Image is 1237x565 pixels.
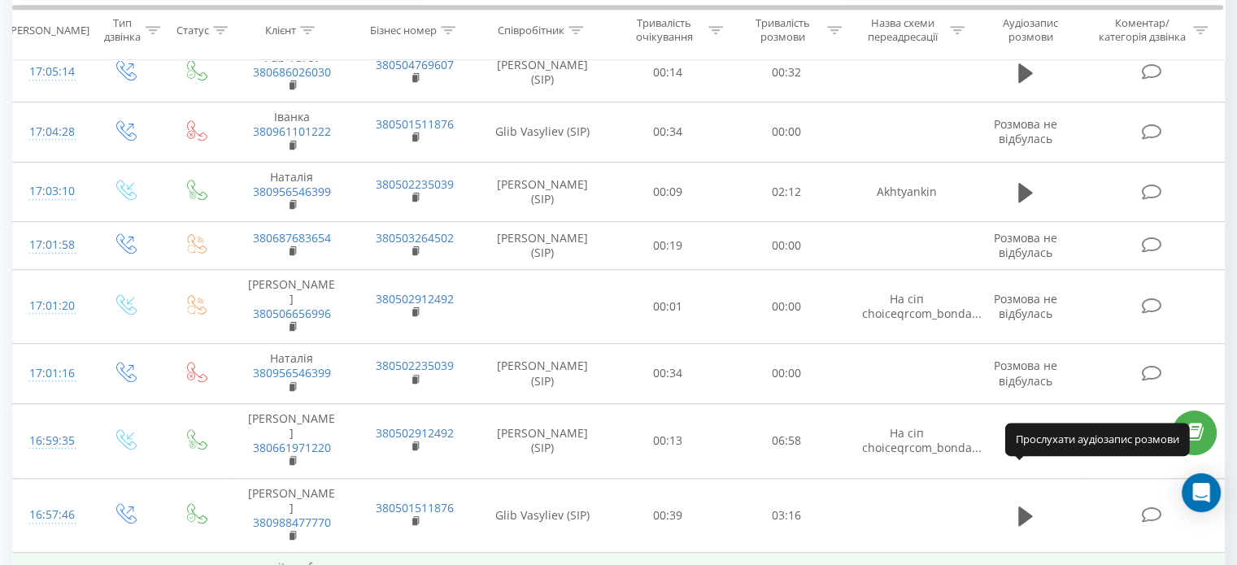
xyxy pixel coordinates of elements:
a: 380961101222 [253,124,331,139]
td: 00:34 [609,102,727,163]
a: 380506656996 [253,306,331,321]
td: Glib Vasyliev (SIP) [477,478,609,553]
td: 02:12 [727,162,845,222]
div: 17:01:16 [29,358,72,389]
td: Akhtyankin [845,162,968,222]
a: 380502235039 [376,358,454,373]
td: 06:58 [727,403,845,478]
a: 380956546399 [253,365,331,380]
td: 00:00 [727,102,845,163]
td: [PERSON_NAME] (SIP) [477,162,609,222]
div: Open Intercom Messenger [1182,473,1221,512]
div: 17:01:58 [29,229,72,261]
td: 00:01 [609,269,727,344]
span: Розмова не відбулась [994,358,1057,388]
div: Тривалість розмови [742,17,823,45]
td: [PERSON_NAME] (SIP) [477,344,609,404]
td: 00:14 [609,42,727,102]
div: 17:03:10 [29,176,72,207]
a: 380661971220 [253,440,331,455]
div: 17:05:14 [29,56,72,88]
td: 00:09 [609,162,727,222]
div: Співробітник [498,24,564,37]
td: 00:34 [609,344,727,404]
div: [PERSON_NAME] [7,24,89,37]
td: Наталія [230,162,353,222]
td: 00:13 [609,403,727,478]
div: Клієнт [265,24,296,37]
td: [PERSON_NAME] [230,403,353,478]
a: 380686026030 [253,64,331,80]
a: 380501511876 [376,500,454,515]
td: 00:39 [609,478,727,553]
div: 17:01:20 [29,290,72,322]
td: [PERSON_NAME] (SIP) [477,222,609,269]
a: 380501511876 [376,116,454,132]
div: Бізнес номер [370,24,437,37]
span: Розмова не відбулась [994,116,1057,146]
a: 380956546399 [253,184,331,199]
td: Pub Yurov [230,42,353,102]
div: Тип дзвінка [102,17,141,45]
td: [PERSON_NAME] (SIP) [477,403,609,478]
div: 16:57:46 [29,499,72,531]
a: 380687683654 [253,230,331,246]
td: [PERSON_NAME] (SIP) [477,42,609,102]
div: 16:59:35 [29,425,72,457]
td: 00:00 [727,222,845,269]
span: На сіп choiceqrcom_bonda... [861,425,981,455]
span: Розмова не відбулась [994,291,1057,321]
td: [PERSON_NAME] [230,269,353,344]
a: 380503264502 [376,230,454,246]
span: Розмова не відбулась [994,230,1057,260]
td: 00:00 [727,344,845,404]
div: Назва схеми переадресації [860,17,946,45]
div: Коментар/категорія дзвінка [1094,17,1189,45]
a: 380502912492 [376,425,454,441]
div: Прослухати аудіозапис розмови [1005,423,1190,455]
div: 17:04:28 [29,116,72,148]
td: 00:00 [727,269,845,344]
td: 00:32 [727,42,845,102]
div: Аудіозапис розмови [983,17,1078,45]
td: 03:16 [727,478,845,553]
td: Glib Vasyliev (SIP) [477,102,609,163]
a: 380502235039 [376,176,454,192]
a: 380502912492 [376,291,454,306]
a: 380988477770 [253,515,331,530]
td: [PERSON_NAME] [230,478,353,553]
td: 00:19 [609,222,727,269]
span: На сіп choiceqrcom_bonda... [861,291,981,321]
td: Наталія [230,344,353,404]
td: Іванка [230,102,353,163]
div: Статус [176,24,209,37]
a: 380504769607 [376,57,454,72]
div: Тривалість очікування [624,17,705,45]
